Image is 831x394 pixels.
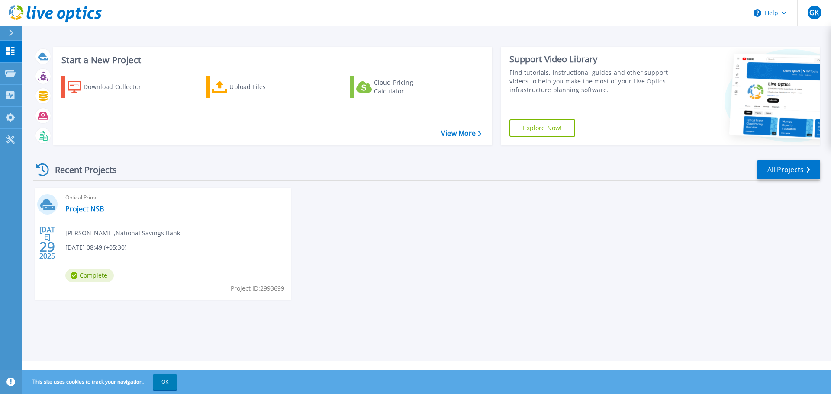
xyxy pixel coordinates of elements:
[757,160,820,179] a: All Projects
[65,243,126,252] span: [DATE] 08:49 (+05:30)
[24,374,177,390] span: This site uses cookies to track your navigation.
[153,374,177,390] button: OK
[33,159,129,180] div: Recent Projects
[206,76,303,98] a: Upload Files
[809,9,819,16] span: GK
[231,284,284,293] span: Project ID: 2993699
[509,119,575,137] a: Explore Now!
[509,68,672,94] div: Find tutorials, instructional guides and other support videos to help you make the most of your L...
[65,193,286,202] span: Optical Prime
[229,78,299,96] div: Upload Files
[39,227,55,259] div: [DATE] 2025
[84,78,153,96] div: Download Collector
[61,76,158,98] a: Download Collector
[350,76,447,98] a: Cloud Pricing Calculator
[65,205,104,213] a: Project NSB
[61,55,481,65] h3: Start a New Project
[509,54,672,65] div: Support Video Library
[65,269,114,282] span: Complete
[39,243,55,250] span: 29
[441,129,481,138] a: View More
[65,228,180,238] span: [PERSON_NAME] , National Savings Bank
[374,78,443,96] div: Cloud Pricing Calculator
